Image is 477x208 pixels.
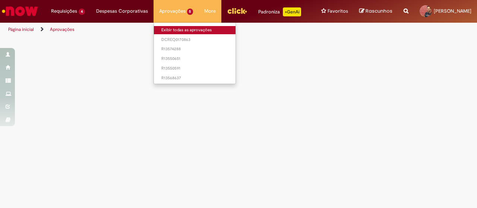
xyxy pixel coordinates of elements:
[161,37,228,43] span: DCREQ0170863
[258,7,301,16] div: Padroniza
[159,7,186,15] span: Aprovações
[366,7,392,15] span: Rascunhos
[204,7,216,15] span: More
[154,26,236,34] a: Exibir todas as aprovações
[154,55,236,63] a: Aberto R13550651 :
[154,45,236,53] a: Aberto R13574288 :
[227,5,247,16] img: click_logo_yellow_360x200.png
[154,64,236,73] a: Aberto R13550591 :
[154,74,236,82] a: Aberto R13568637 :
[328,7,348,15] span: Favoritos
[1,4,39,19] img: ServiceNow
[434,8,471,14] span: [PERSON_NAME]
[51,7,77,15] span: Requisições
[8,26,34,32] a: Página inicial
[50,26,75,32] a: Aprovações
[359,8,392,15] a: Rascunhos
[161,75,228,81] span: R13568637
[161,46,228,52] span: R13574288
[283,7,301,16] p: +GenAi
[161,56,228,62] span: R13550651
[96,7,148,15] span: Despesas Corporativas
[79,9,85,15] span: 4
[187,9,193,15] span: 5
[161,65,228,71] span: R13550591
[6,23,312,36] ul: Trilhas de página
[154,36,236,44] a: Aberto DCREQ0170863 :
[154,22,236,84] ul: Aprovações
